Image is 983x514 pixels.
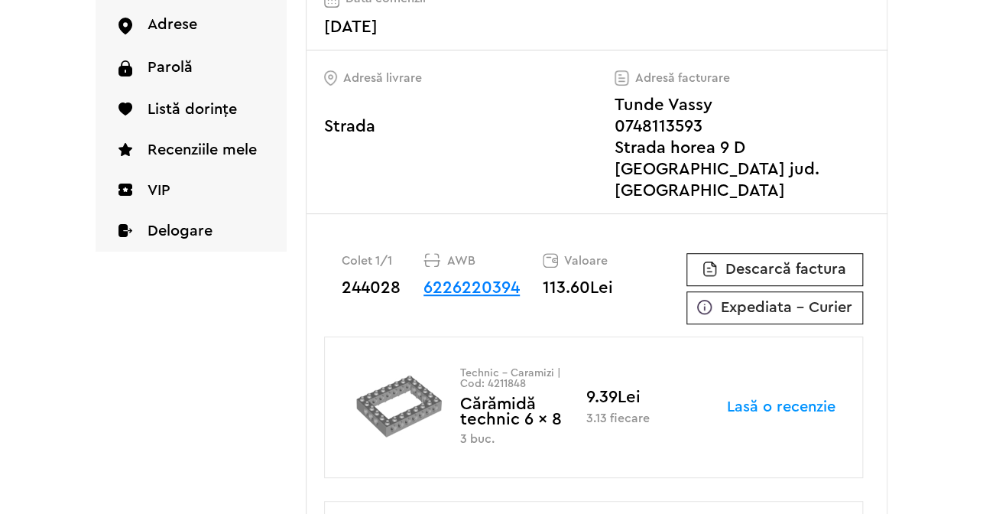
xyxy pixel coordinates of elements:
[324,70,615,86] p: Adresă livrare
[586,412,709,425] p: 3.13 fiecare
[324,94,615,137] address: Strada
[96,89,287,130] a: Listă dorințe
[96,47,287,89] a: Parolă
[460,432,583,447] p: 3 buc.
[96,171,287,211] a: VIP
[342,279,401,296] span: 244028
[460,368,583,447] div: Cărămidă technic 6 x 8
[96,130,287,171] a: Recenziile mele
[446,253,475,268] span: AWB
[543,279,613,296] span: 113.60Lei
[96,211,287,252] a: Delogare
[423,279,520,296] a: 6226220394
[324,18,378,35] span: [DATE]
[615,94,905,201] address: Tunde Vassy 0748113593 Strada horea 9 D [GEOGRAPHIC_DATA] jud. [GEOGRAPHIC_DATA]
[615,70,905,86] p: Adresă facturare
[342,352,457,463] img: Cărămidă technic 6 x 8
[586,389,709,405] p: 9.39Lei
[342,253,423,268] p: Colet 1/1
[564,253,608,268] span: Valoare
[721,300,852,315] span: Expediata - Curier
[96,5,287,47] a: Adrese
[725,262,846,277] span: Descarcă factura
[460,368,583,389] p: Technic - Caramizi | Cod: 4211848
[727,399,835,415] a: Lasă o recenzie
